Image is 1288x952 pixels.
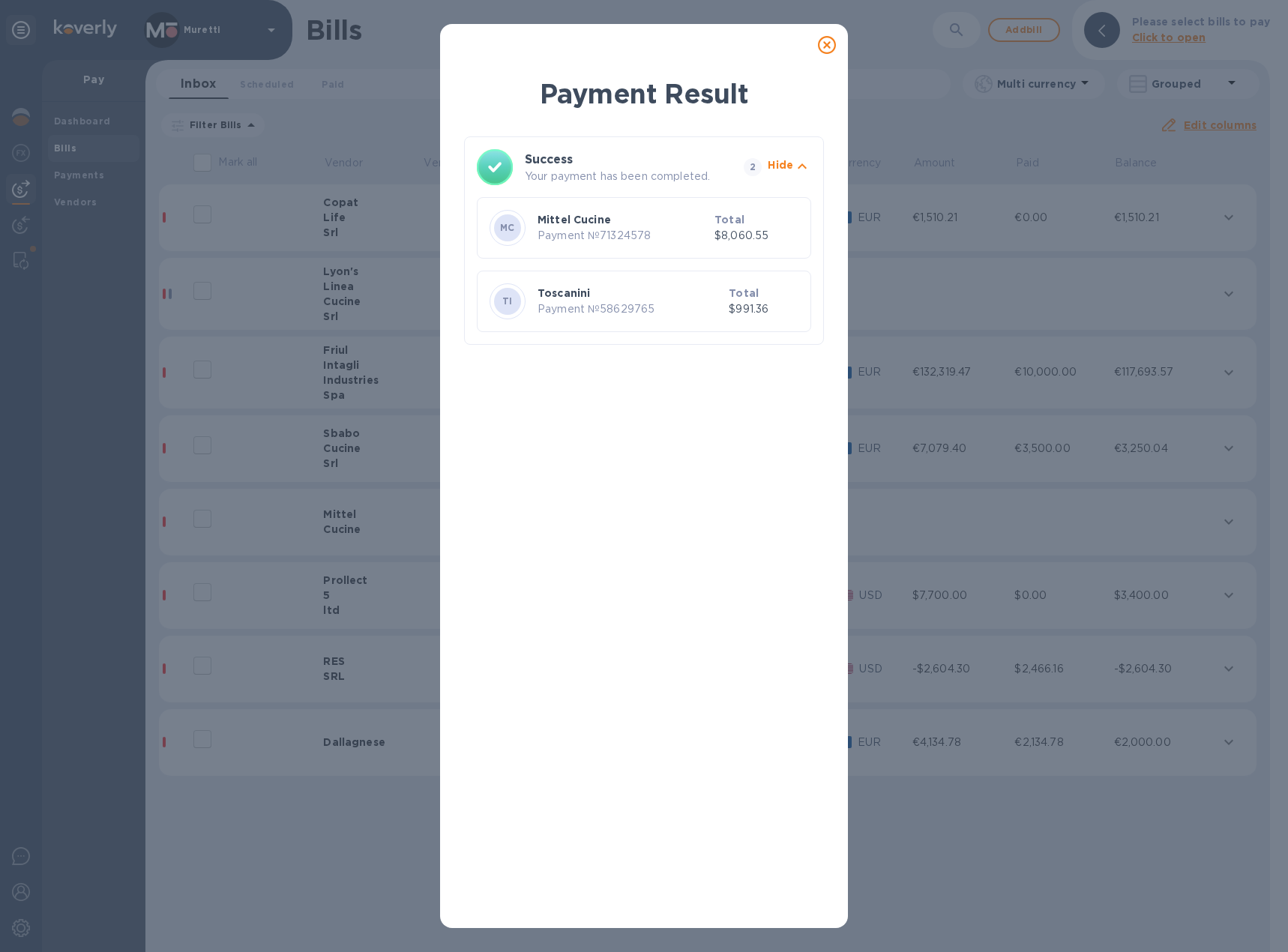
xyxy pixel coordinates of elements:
p: Payment № 58629765 [538,301,723,317]
p: $991.36 [729,301,798,317]
b: MC [500,222,515,233]
p: Payment № 71324578 [538,228,708,244]
p: $8,060.55 [714,228,798,244]
span: 2 [744,158,762,176]
h1: Payment Result [464,75,824,112]
b: Total [729,287,759,299]
p: Mittel Cucine [538,212,708,227]
b: TI [502,295,513,307]
p: Hide [768,157,793,172]
h3: Success [525,151,717,169]
p: Your payment has been completed. [525,169,738,184]
button: Hide [768,157,811,178]
p: Toscanini [538,286,723,301]
b: Total [714,214,744,226]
